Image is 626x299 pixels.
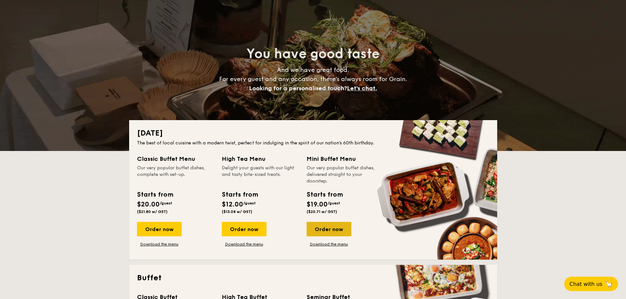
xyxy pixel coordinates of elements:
[222,154,299,163] div: High Tea Menu
[249,85,347,92] span: Looking for a personalised touch?
[243,201,256,205] span: /guest
[307,201,328,208] span: $19.00
[307,154,383,163] div: Mini Buffet Menu
[137,209,168,214] span: ($21.80 w/ GST)
[328,201,340,205] span: /guest
[160,201,172,205] span: /guest
[569,281,602,287] span: Chat with us
[137,273,489,283] h2: Buffet
[137,165,214,184] div: Our very popular buffet dishes, complete with set-up.
[222,209,252,214] span: ($13.08 w/ GST)
[307,209,337,214] span: ($20.71 w/ GST)
[307,242,351,247] a: Download the menu
[137,140,489,146] div: The best of local cuisine with a modern twist, perfect for indulging in the spirit of our nation’...
[137,222,182,236] div: Order now
[222,201,243,208] span: $12.00
[605,280,613,288] span: 🦙
[137,201,160,208] span: $20.00
[137,128,489,139] h2: [DATE]
[222,165,299,184] div: Delight your guests with our light and tasty bite-sized treats.
[307,165,383,184] div: Our very popular buffet dishes, delivered straight to your doorstep.
[564,277,618,291] button: Chat with us🦙
[347,85,377,92] span: Let's chat.
[246,46,380,62] span: You have good taste
[222,222,267,236] div: Order now
[219,66,407,92] span: And we have great food. For every guest and any occasion, there’s always room for Grain.
[137,190,173,200] div: Starts from
[222,242,267,247] a: Download the menu
[307,222,351,236] div: Order now
[307,190,342,200] div: Starts from
[222,190,258,200] div: Starts from
[137,154,214,163] div: Classic Buffet Menu
[137,242,182,247] a: Download the menu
